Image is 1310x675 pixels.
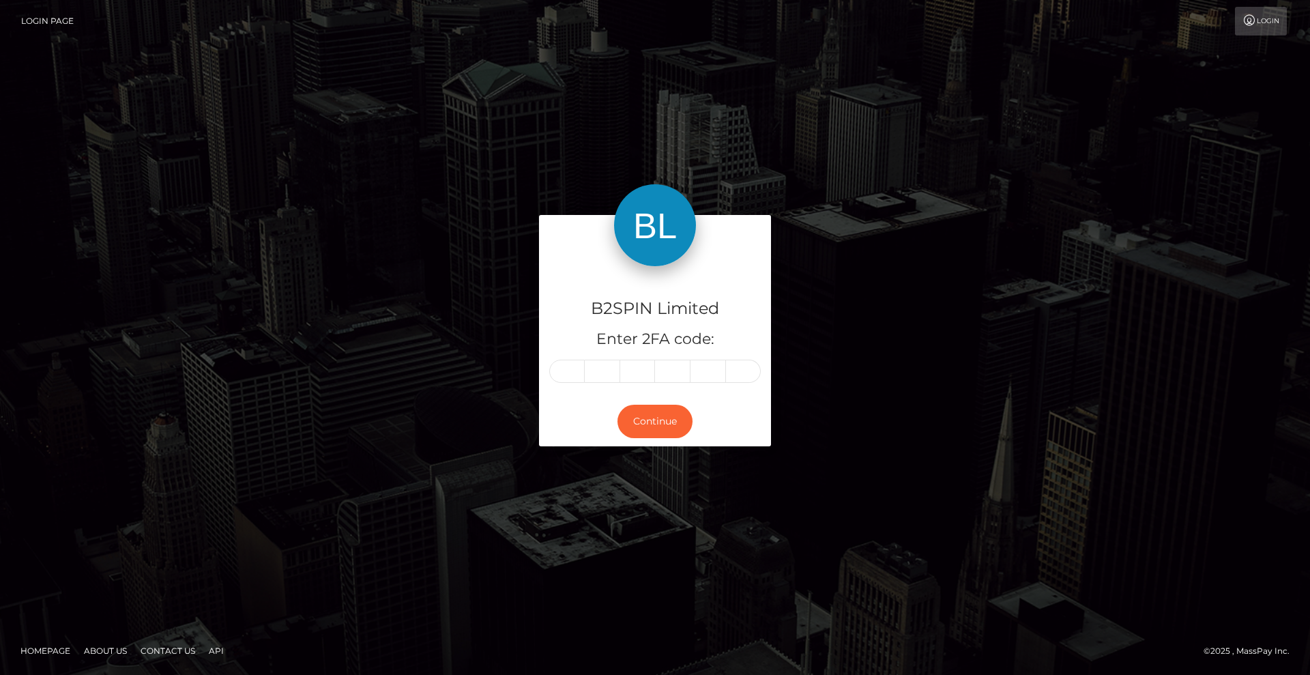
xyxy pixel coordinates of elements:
a: Homepage [15,640,76,661]
img: B2SPIN Limited [614,184,696,266]
a: Contact Us [135,640,201,661]
a: Login Page [21,7,74,35]
h5: Enter 2FA code: [549,329,761,350]
div: © 2025 , MassPay Inc. [1204,644,1300,659]
a: API [203,640,229,661]
button: Continue [617,405,693,438]
a: Login [1235,7,1287,35]
h4: B2SPIN Limited [549,297,761,321]
a: About Us [78,640,132,661]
